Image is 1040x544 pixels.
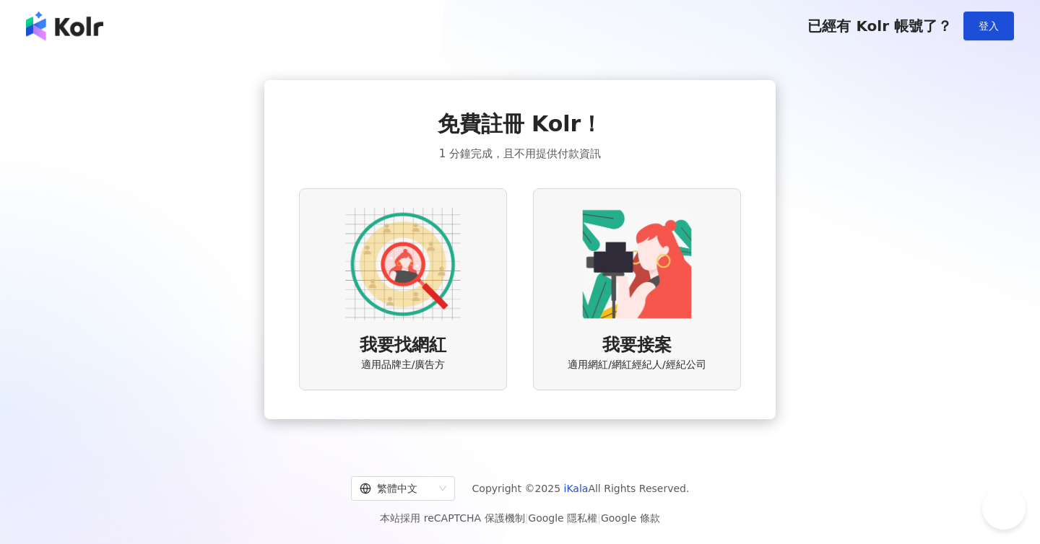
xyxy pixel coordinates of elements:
span: | [525,512,529,524]
a: Google 條款 [601,512,660,524]
img: AD identity option [345,206,461,322]
img: logo [26,12,103,40]
span: | [597,512,601,524]
span: Copyright © 2025 All Rights Reserved. [472,480,690,497]
span: 適用品牌主/廣告方 [361,358,446,372]
a: iKala [564,483,589,494]
span: 已經有 Kolr 帳號了？ [807,17,952,35]
span: 適用網紅/網紅經紀人/經紀公司 [568,358,706,372]
span: 1 分鐘完成，且不用提供付款資訊 [439,145,601,162]
span: 本站採用 reCAPTCHA 保護機制 [380,509,659,527]
iframe: Help Scout Beacon - Open [982,486,1026,530]
span: 免費註冊 Kolr！ [438,109,603,139]
img: KOL identity option [579,206,695,322]
span: 我要找網紅 [360,333,446,358]
span: 我要接案 [602,333,672,358]
button: 登入 [963,12,1014,40]
a: Google 隱私權 [528,512,597,524]
div: 繁體中文 [360,477,433,500]
span: 登入 [979,20,999,32]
